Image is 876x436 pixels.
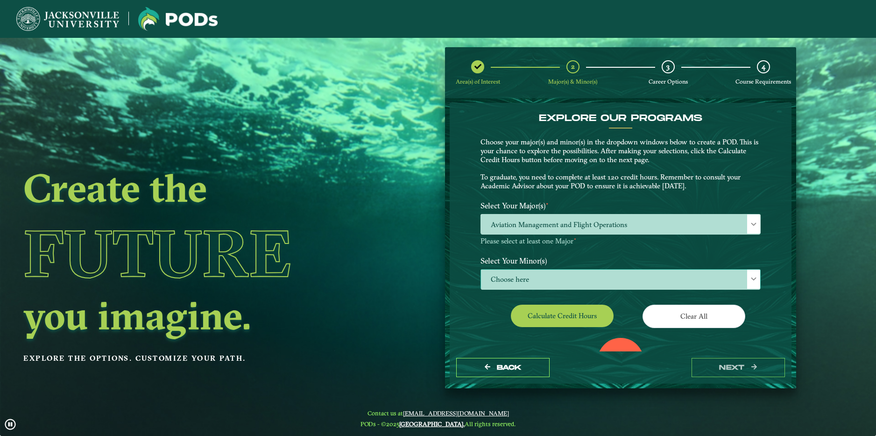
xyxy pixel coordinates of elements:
span: Major(s) & Minor(s) [548,78,597,85]
span: PODs - ©2025 All rights reserved. [360,420,516,428]
p: Choose your major(s) and minor(s) in the dropdown windows below to create a POD. This is your cha... [480,138,761,191]
span: Contact us at [360,409,516,417]
img: Jacksonville University logo [16,7,119,31]
p: Please select at least one Major [480,237,761,246]
sup: ⋆ [545,200,549,207]
span: Career Options [649,78,688,85]
h1: Future [23,211,371,296]
span: 4 [762,62,765,71]
span: Course Requirements [735,78,791,85]
a: [GEOGRAPHIC_DATA]. [399,420,465,428]
span: 3 [666,62,670,71]
h2: you imagine. [23,296,371,335]
img: Jacksonville University logo [138,7,218,31]
sup: ⋆ [573,236,577,242]
label: Select Your Minor(s) [473,252,768,269]
span: Aviation Management and Flight Operations [481,214,760,235]
h4: EXPLORE OUR PROGRAMS [480,113,761,124]
button: Calculate credit hours [511,305,614,327]
button: Clear All [643,305,745,328]
span: Choose here [481,270,760,290]
label: Select Your Major(s) [473,197,768,214]
h2: Create the [23,168,371,207]
p: Explore the options. Customize your path. [23,351,371,365]
span: Back [497,364,522,372]
a: [EMAIL_ADDRESS][DOMAIN_NAME] [403,409,509,417]
span: Area(s) of Interest [456,78,500,85]
span: 2 [571,62,575,71]
button: next [692,358,785,377]
button: Back [456,358,550,377]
